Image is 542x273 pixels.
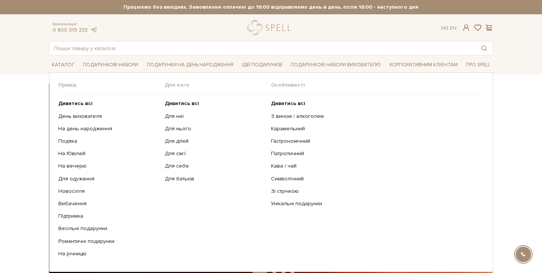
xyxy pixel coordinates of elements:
[165,100,266,107] a: Дивитись всі
[165,100,199,107] b: Дивитись всі
[90,27,97,33] a: telegram
[58,125,159,132] a: На день народження
[58,113,159,120] a: День вихователя
[239,59,285,71] a: Ідеї подарунків
[450,25,457,31] a: En
[49,41,475,55] input: Пошук товару у каталозі
[58,225,159,232] a: Весільні подарунки
[58,100,159,107] a: Дивитись всі
[288,58,384,71] a: Подарункові набори вихователю
[271,138,478,145] a: Гастрономічний
[463,59,493,71] a: Про Spell
[165,163,266,169] a: Для себе
[271,82,484,88] span: Особливості
[165,125,266,132] a: Для нього
[447,25,448,31] span: |
[80,59,141,71] a: Подарункові набори
[58,238,159,245] a: Романтичні подарунки
[165,150,266,157] a: Для сім'ї
[58,175,159,182] a: Для одужання
[53,27,88,33] a: 0 800 319 233
[165,82,271,88] span: Для кого
[58,100,93,107] b: Дивитись всі
[49,59,78,71] a: Каталог
[58,82,165,88] span: Привід
[58,250,159,257] a: На річницю
[144,59,236,71] a: Подарунки на День народження
[271,150,478,157] a: Патріотичний
[165,113,266,120] a: Для неї
[475,41,493,55] button: Пошук товару у каталозі
[58,138,159,145] a: Подяка
[271,175,478,182] a: Символічний
[49,72,493,272] div: Каталог
[387,58,461,71] a: Корпоративним клієнтам
[441,25,457,32] div: Ук
[271,100,478,107] a: Дивитись всі
[271,113,478,120] a: З вином / алкоголем
[165,138,266,145] a: Для дітей
[58,213,159,220] a: Підтримка
[271,188,478,195] a: Зі стрічкою
[271,100,305,107] b: Дивитись всі
[58,163,159,169] a: На вечерю
[271,200,478,207] a: Унікальні подарунки
[271,163,478,169] a: Кава / чай
[58,200,159,207] a: Вибачення
[271,125,478,132] a: Карамельний
[49,4,493,11] strong: Працюємо без вихідних. Замовлення оплачені до 16:00 відправляємо день в день, після 16:00 - насту...
[58,150,159,157] a: На Ювілей
[58,188,159,195] a: Новосілля
[165,175,266,182] a: Для батьків
[53,22,97,27] span: Консультація:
